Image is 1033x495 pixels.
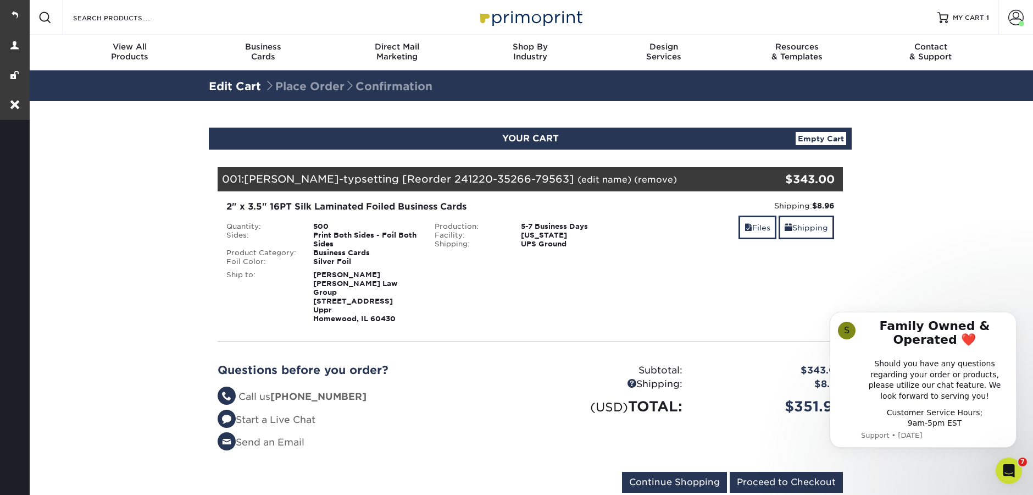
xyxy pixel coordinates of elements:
span: 1 [986,14,989,21]
div: $351.96 [691,396,851,417]
iframe: Intercom notifications message [813,295,1033,465]
input: SEARCH PRODUCTS..... [72,11,179,24]
span: 7 [1018,458,1027,466]
a: Files [738,216,776,239]
div: Services [597,42,730,62]
div: Facility: [426,231,513,240]
div: Industry [464,42,597,62]
div: Quantity: [218,222,305,231]
div: 500 [305,222,426,231]
div: Production: [426,222,513,231]
li: Call us [218,390,522,404]
div: UPS Ground [513,240,634,249]
div: Print Both Sides - Foil Both Sides [305,231,426,249]
a: DesignServices [597,35,730,70]
div: $8.96 [691,377,851,392]
a: Shop ByIndustry [464,35,597,70]
a: Resources& Templates [730,35,864,70]
div: Sides: [218,231,305,249]
span: Business [197,42,330,52]
div: 5-7 Business Days [513,222,634,231]
a: Start a Live Chat [218,414,315,425]
span: Place Order Confirmation [264,80,432,93]
strong: [PERSON_NAME] [PERSON_NAME] Law Group [STREET_ADDRESS] Uppr Homewood, IL 60430 [313,271,398,323]
div: $343.00 [738,171,835,188]
a: Contact& Support [864,35,997,70]
div: Shipping: [530,377,691,392]
div: Marketing [330,42,464,62]
div: Shipping: [642,200,834,211]
iframe: Intercom live chat [996,458,1022,484]
span: Resources [730,42,864,52]
span: [PERSON_NAME]-typsetting [Reorder 241220-35266-79563] [244,173,574,185]
a: Empty Cart [796,132,846,145]
div: $343.00 [691,364,851,378]
span: View All [63,42,197,52]
div: Product Category: [218,249,305,257]
div: Foil Color: [218,257,305,266]
span: YOUR CART [502,133,559,144]
span: Direct Mail [330,42,464,52]
a: Direct MailMarketing [330,35,464,70]
span: Design [597,42,730,52]
div: Business Cards [305,249,426,257]
a: BusinessCards [197,35,330,70]
div: [US_STATE] [513,231,634,240]
div: & Support [864,42,997,62]
strong: $8.96 [812,201,834,210]
strong: [PHONE_NUMBER] [270,391,366,402]
a: Shipping [779,216,834,239]
iframe: Google Customer Reviews [3,461,93,491]
a: View AllProducts [63,35,197,70]
img: Primoprint [475,5,585,29]
span: Shop By [464,42,597,52]
span: files [745,223,752,232]
a: (edit name) [577,174,631,185]
a: (remove) [634,174,677,185]
div: 2" x 3.5" 16PT Silk Laminated Foiled Business Cards [226,200,626,213]
div: TOTAL: [530,396,691,417]
input: Proceed to Checkout [730,472,843,493]
span: Contact [864,42,997,52]
small: (USD) [590,400,628,414]
div: 001: [218,167,738,191]
div: Silver Foil [305,257,426,266]
span: MY CART [953,13,984,23]
input: Continue Shopping [622,472,727,493]
a: Edit Cart [209,80,261,93]
div: Subtotal: [530,364,691,378]
div: Ship to: [218,271,305,323]
div: & Templates [730,42,864,62]
div: Cards [197,42,330,62]
div: Shipping: [426,240,513,249]
div: Products [63,42,197,62]
span: shipping [785,223,792,232]
a: Send an Email [218,437,304,448]
h2: Questions before you order? [218,364,522,377]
